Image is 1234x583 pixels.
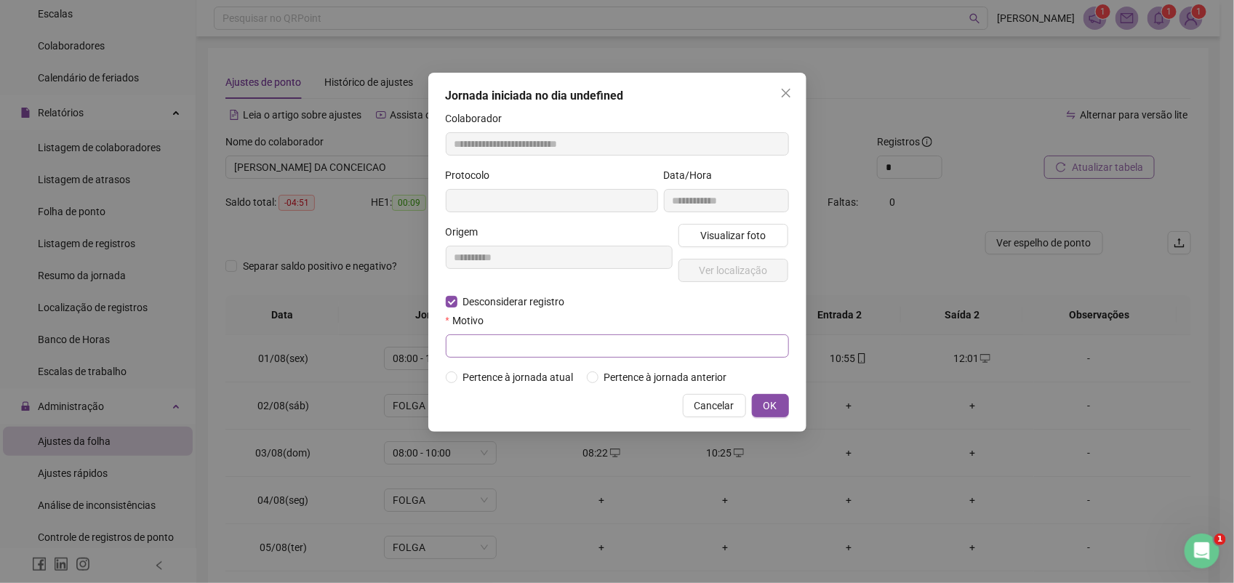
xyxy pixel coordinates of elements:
[694,398,734,414] span: Cancelar
[678,224,789,247] button: Visualizar foto
[446,167,500,183] label: Protocolo
[446,87,789,105] div: Jornada iniciada no dia undefined
[700,228,766,244] span: Visualizar foto
[1214,534,1226,545] span: 1
[457,294,571,310] span: Desconsiderar registro
[446,110,512,126] label: Colaborador
[678,259,789,282] button: Ver localização
[598,369,733,385] span: Pertence à jornada anterior
[1185,534,1219,568] iframe: Intercom live chat
[774,81,798,105] button: Close
[764,398,777,414] span: OK
[446,224,488,240] label: Origem
[752,394,789,417] button: OK
[446,313,493,329] label: Motivo
[664,167,722,183] label: Data/Hora
[780,87,792,99] span: close
[457,369,580,385] span: Pertence à jornada atual
[683,394,746,417] button: Cancelar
